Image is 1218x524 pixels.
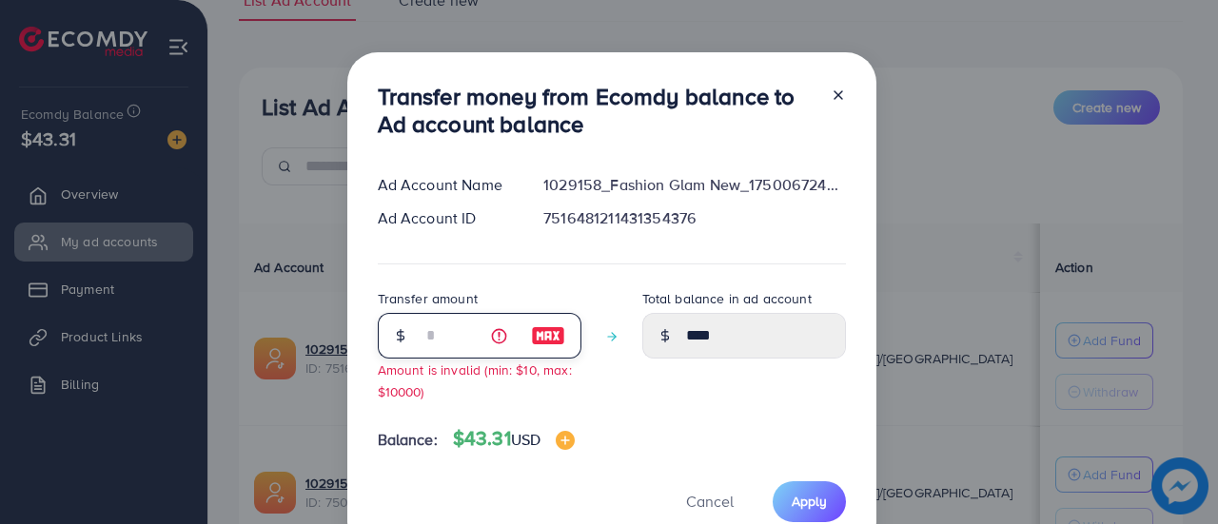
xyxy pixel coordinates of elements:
[363,207,529,229] div: Ad Account ID
[453,427,575,451] h4: $43.31
[378,429,438,451] span: Balance:
[363,174,529,196] div: Ad Account Name
[528,174,860,196] div: 1029158_Fashion Glam New_1750067246612
[556,431,575,450] img: image
[378,83,815,138] h3: Transfer money from Ecomdy balance to Ad account balance
[378,360,572,400] small: Amount is invalid (min: $10, max: $10000)
[642,289,812,308] label: Total balance in ad account
[686,491,734,512] span: Cancel
[531,324,565,347] img: image
[378,289,478,308] label: Transfer amount
[662,481,757,522] button: Cancel
[792,492,827,511] span: Apply
[528,207,860,229] div: 7516481211431354376
[511,429,540,450] span: USD
[773,481,846,522] button: Apply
